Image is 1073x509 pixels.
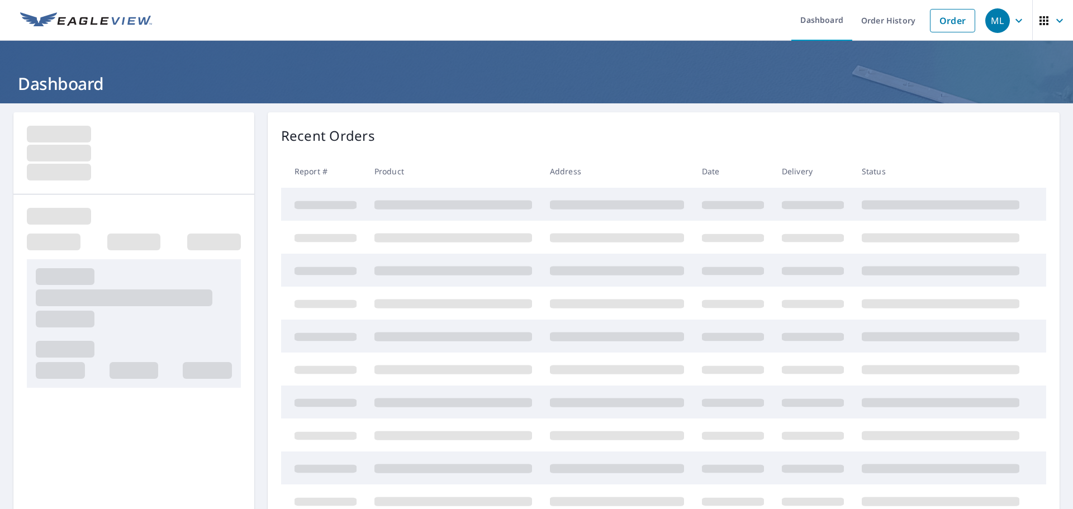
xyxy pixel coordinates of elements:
[693,155,773,188] th: Date
[13,72,1060,95] h1: Dashboard
[281,126,375,146] p: Recent Orders
[930,9,975,32] a: Order
[20,12,152,29] img: EV Logo
[853,155,1028,188] th: Status
[541,155,693,188] th: Address
[773,155,853,188] th: Delivery
[365,155,541,188] th: Product
[985,8,1010,33] div: ML
[281,155,365,188] th: Report #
